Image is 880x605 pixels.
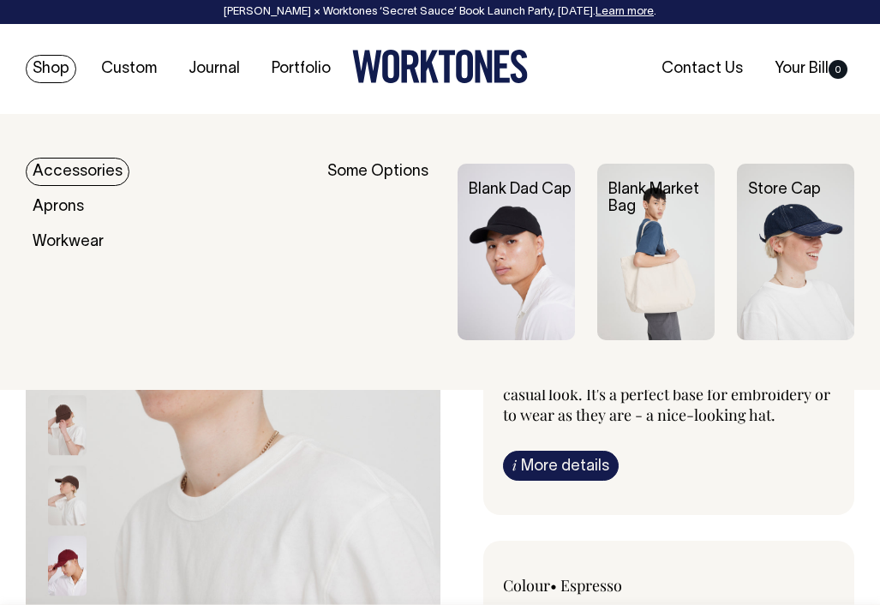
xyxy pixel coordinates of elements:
[597,164,715,340] img: Blank Market Bag
[265,55,338,83] a: Portfolio
[550,575,557,596] span: •
[94,55,164,83] a: Custom
[26,55,76,83] a: Shop
[829,60,847,79] span: 0
[26,158,129,186] a: Accessories
[182,55,247,83] a: Journal
[503,575,636,596] div: Colour
[26,228,111,256] a: Workwear
[327,164,435,340] div: Some Options
[17,6,863,18] div: [PERSON_NAME] × Worktones ‘Secret Sauce’ Book Launch Party, [DATE]. .
[48,465,87,525] img: espresso
[596,7,654,17] a: Learn more
[608,183,699,214] a: Blank Market Bag
[560,575,622,596] label: Espresso
[48,536,87,596] img: burgundy
[48,395,87,455] img: espresso
[26,193,91,221] a: Aprons
[512,456,517,474] span: i
[737,164,854,340] img: Store Cap
[768,55,854,83] a: Your Bill0
[458,164,575,340] img: Blank Dad Cap
[469,183,572,197] a: Blank Dad Cap
[748,183,821,197] a: Store Cap
[503,451,619,481] a: iMore details
[655,55,750,83] a: Contact Us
